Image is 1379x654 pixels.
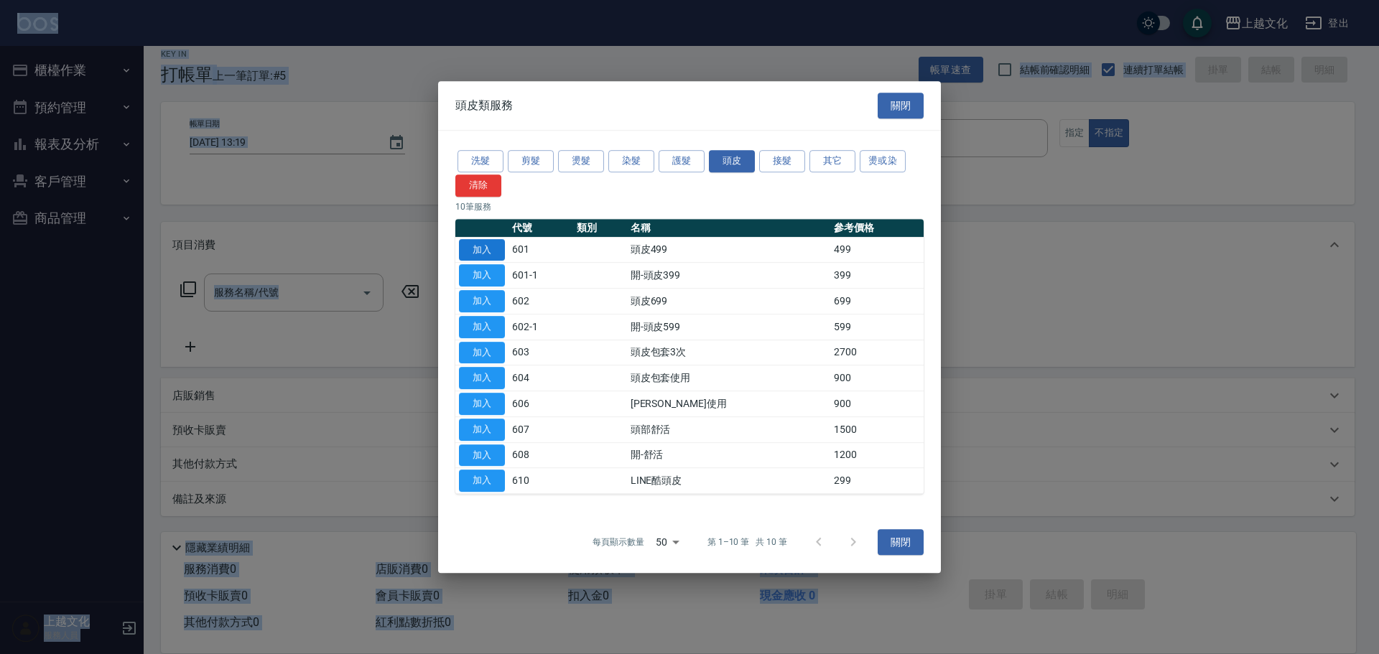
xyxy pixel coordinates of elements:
p: 每頁顯示數量 [593,536,644,548]
button: 加入 [459,316,505,338]
td: 開-頭皮599 [627,314,831,340]
td: 頭皮699 [627,289,831,314]
th: 名稱 [627,219,831,238]
button: 加入 [459,393,505,415]
td: 606 [509,391,573,417]
td: 頭部舒活 [627,416,831,442]
button: 清除 [455,174,501,197]
button: 洗髮 [458,150,503,172]
td: LINE酷頭皮 [627,468,831,494]
th: 類別 [573,219,627,238]
td: 602 [509,289,573,314]
td: 607 [509,416,573,442]
button: 關閉 [878,93,924,119]
td: 601 [509,237,573,263]
p: 第 1–10 筆 共 10 筆 [707,536,787,548]
td: 608 [509,442,573,468]
th: 參考價格 [830,219,924,238]
td: 604 [509,365,573,391]
th: 代號 [509,219,573,238]
td: 1200 [830,442,924,468]
button: 其它 [809,150,855,172]
div: 50 [650,523,684,561]
td: 頭皮包套使用 [627,365,831,391]
button: 燙髮 [558,150,604,172]
button: 護髮 [659,150,705,172]
button: 加入 [459,290,505,312]
td: 399 [830,263,924,289]
button: 染髮 [608,150,654,172]
td: 299 [830,468,924,494]
td: 開-頭皮399 [627,263,831,289]
td: 603 [509,340,573,365]
button: 燙或染 [860,150,906,172]
td: 頭皮包套3次 [627,340,831,365]
button: 加入 [459,419,505,441]
button: 剪髮 [508,150,554,172]
td: 開-舒活 [627,442,831,468]
td: 699 [830,289,924,314]
span: 頭皮類服務 [455,98,513,113]
button: 頭皮 [709,150,755,172]
button: 加入 [459,264,505,286]
td: 599 [830,314,924,340]
button: 接髮 [759,150,805,172]
td: 1500 [830,416,924,442]
button: 加入 [459,444,505,467]
p: 10 筆服務 [455,200,924,213]
td: 601-1 [509,263,573,289]
td: 900 [830,391,924,417]
td: [PERSON_NAME]使用 [627,391,831,417]
td: 602-1 [509,314,573,340]
button: 加入 [459,342,505,364]
button: 關閉 [878,529,924,556]
button: 加入 [459,470,505,492]
td: 頭皮499 [627,237,831,263]
td: 610 [509,468,573,494]
td: 900 [830,365,924,391]
button: 加入 [459,367,505,389]
td: 2700 [830,340,924,365]
button: 加入 [459,239,505,261]
td: 499 [830,237,924,263]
